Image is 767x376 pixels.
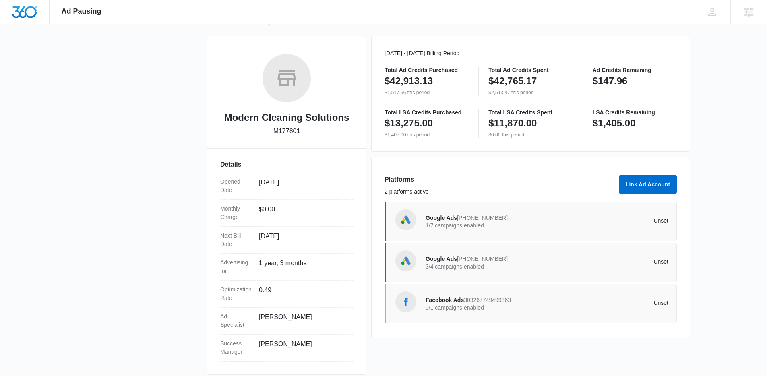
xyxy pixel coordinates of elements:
[220,200,353,227] div: Monthly Charge$0.00
[426,297,464,303] span: Facebook Ads
[385,49,677,58] p: [DATE] - [DATE] Billing Period
[385,67,469,73] p: Total Ad Credits Purchased
[385,131,469,138] p: $1,405.00 this period
[385,74,433,87] p: $42,913.13
[220,178,252,194] dt: Opened Date
[273,126,300,136] p: M177801
[488,67,573,73] p: Total Ad Credits Spent
[400,296,412,308] img: Facebook Ads
[220,308,353,335] div: Ad Specialist[PERSON_NAME]
[220,339,252,356] dt: Success Manager
[220,231,252,248] dt: Next Bill Date
[259,339,347,356] dd: [PERSON_NAME]
[259,258,347,275] dd: 1 year, 3 months
[220,205,252,221] dt: Monthly Charge
[220,258,252,275] dt: Advertising for
[62,7,101,16] span: Ad Pausing
[385,243,677,282] a: Google AdsGoogle Ads[PHONE_NUMBER]3/4 campaigns enabledUnset
[220,160,353,169] h3: Details
[457,256,508,262] span: [PHONE_NUMBER]
[220,254,353,281] div: Advertising for1 year, 3 months
[547,300,669,306] p: Unset
[488,117,537,130] p: $11,870.00
[385,188,614,196] p: 2 platforms active
[593,117,636,130] p: $1,405.00
[385,175,614,184] h3: Platforms
[259,231,347,248] dd: [DATE]
[385,109,469,115] p: Total LSA Credits Purchased
[259,178,347,194] dd: [DATE]
[224,110,349,125] h2: Modern Cleaning Solutions
[220,227,353,254] div: Next Bill Date[DATE]
[220,173,353,200] div: Opened Date[DATE]
[220,335,353,362] div: Success Manager[PERSON_NAME]
[259,285,347,302] dd: 0.49
[464,297,511,303] span: 303267749499863
[488,74,537,87] p: $42,765.17
[426,264,547,269] p: 3/4 campaigns enabled
[426,215,457,221] span: Google Ads
[488,131,573,138] p: $0.00 this period
[547,218,669,223] p: Unset
[593,74,628,87] p: $147.96
[593,67,677,73] p: Ad Credits Remaining
[426,305,547,310] p: 0/1 campaigns enabled
[220,285,252,302] dt: Optimization Rate
[619,175,677,194] button: Link Ad Account
[385,89,469,96] p: $1,517.96 this period
[385,202,677,241] a: Google AdsGoogle Ads[PHONE_NUMBER]1/7 campaigns enabledUnset
[400,255,412,267] img: Google Ads
[488,89,573,96] p: $2,513.47 this period
[259,312,347,329] dd: [PERSON_NAME]
[426,256,457,262] span: Google Ads
[259,205,347,221] dd: $0.00
[547,259,669,264] p: Unset
[426,223,547,228] p: 1/7 campaigns enabled
[593,109,677,115] p: LSA Credits Remaining
[400,214,412,226] img: Google Ads
[220,281,353,308] div: Optimization Rate0.49
[220,312,252,329] dt: Ad Specialist
[385,117,433,130] p: $13,275.00
[457,215,508,221] span: [PHONE_NUMBER]
[385,284,677,323] a: Facebook AdsFacebook Ads3032677494998630/1 campaigns enabledUnset
[488,109,573,115] p: Total LSA Credits Spent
